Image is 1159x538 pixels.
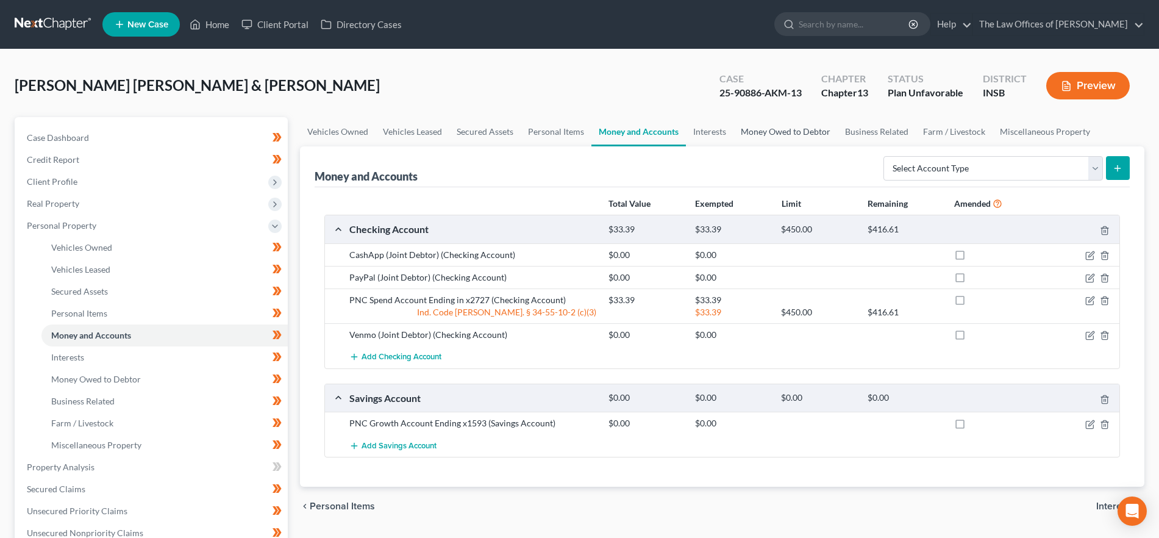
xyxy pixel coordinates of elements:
[51,264,110,274] span: Vehicles Leased
[27,462,95,472] span: Property Analysis
[51,242,112,253] span: Vehicles Owned
[775,392,861,404] div: $0.00
[1096,501,1135,511] span: Interests
[993,117,1097,146] a: Miscellaneous Property
[15,76,380,94] span: [PERSON_NAME] [PERSON_NAME] & [PERSON_NAME]
[349,346,441,368] button: Add Checking Account
[689,249,776,261] div: $0.00
[1046,72,1130,99] button: Preview
[449,117,521,146] a: Secured Assets
[733,117,838,146] a: Money Owed to Debtor
[861,306,948,318] div: $416.61
[719,86,802,100] div: 25-90886-AKM-13
[861,224,948,235] div: $416.61
[861,392,948,404] div: $0.00
[821,72,868,86] div: Chapter
[315,169,418,184] div: Money and Accounts
[17,456,288,478] a: Property Analysis
[41,259,288,281] a: Vehicles Leased
[184,13,235,35] a: Home
[300,501,375,511] button: chevron_left Personal Items
[27,132,89,143] span: Case Dashboard
[954,198,991,209] strong: Amended
[973,13,1144,35] a: The Law Offices of [PERSON_NAME]
[602,329,689,341] div: $0.00
[602,249,689,261] div: $0.00
[17,500,288,522] a: Unsecured Priority Claims
[51,286,108,296] span: Secured Assets
[235,13,315,35] a: Client Portal
[362,441,437,451] span: Add Savings Account
[343,223,602,235] div: Checking Account
[916,117,993,146] a: Farm / Livestock
[983,86,1027,100] div: INSB
[300,117,376,146] a: Vehicles Owned
[686,117,733,146] a: Interests
[689,329,776,341] div: $0.00
[821,86,868,100] div: Chapter
[41,237,288,259] a: Vehicles Owned
[689,392,776,404] div: $0.00
[868,198,908,209] strong: Remaining
[300,501,310,511] i: chevron_left
[362,353,441,362] span: Add Checking Account
[343,306,602,318] div: Ind. Code [PERSON_NAME]. § 34-55-10-2 (c)(3)
[695,198,733,209] strong: Exempted
[343,249,602,261] div: CashApp (Joint Debtor) (Checking Account)
[27,220,96,231] span: Personal Property
[888,72,963,86] div: Status
[602,271,689,284] div: $0.00
[799,13,910,35] input: Search by name...
[1118,497,1147,526] div: Open Intercom Messenger
[27,198,79,209] span: Real Property
[689,417,776,429] div: $0.00
[27,506,127,516] span: Unsecured Priority Claims
[343,417,602,429] div: PNC Growth Account Ending x1593 (Savings Account)
[51,418,113,428] span: Farm / Livestock
[41,303,288,325] a: Personal Items
[315,13,408,35] a: Directory Cases
[41,368,288,390] a: Money Owed to Debtor
[51,374,141,384] span: Money Owed to Debtor
[343,271,602,284] div: PayPal (Joint Debtor) (Checking Account)
[608,198,651,209] strong: Total Value
[41,390,288,412] a: Business Related
[51,352,84,362] span: Interests
[983,72,1027,86] div: District
[591,117,686,146] a: Money and Accounts
[17,149,288,171] a: Credit Report
[51,330,131,340] span: Money and Accounts
[719,72,802,86] div: Case
[602,294,689,306] div: $33.39
[41,325,288,346] a: Money and Accounts
[689,294,776,306] div: $33.39
[41,346,288,368] a: Interests
[602,392,689,404] div: $0.00
[1096,501,1144,511] button: Interests chevron_right
[931,13,972,35] a: Help
[602,417,689,429] div: $0.00
[310,501,375,511] span: Personal Items
[775,306,861,318] div: $450.00
[343,329,602,341] div: Venmo (Joint Debtor) (Checking Account)
[689,271,776,284] div: $0.00
[775,224,861,235] div: $450.00
[857,87,868,98] span: 13
[521,117,591,146] a: Personal Items
[27,176,77,187] span: Client Profile
[127,20,168,29] span: New Case
[51,440,141,450] span: Miscellaneous Property
[41,412,288,434] a: Farm / Livestock
[602,224,689,235] div: $33.39
[41,434,288,456] a: Miscellaneous Property
[838,117,916,146] a: Business Related
[51,308,107,318] span: Personal Items
[51,396,115,406] span: Business Related
[27,484,85,494] span: Secured Claims
[27,528,143,538] span: Unsecured Nonpriority Claims
[343,392,602,404] div: Savings Account
[376,117,449,146] a: Vehicles Leased
[689,224,776,235] div: $33.39
[27,154,79,165] span: Credit Report
[888,86,963,100] div: Plan Unfavorable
